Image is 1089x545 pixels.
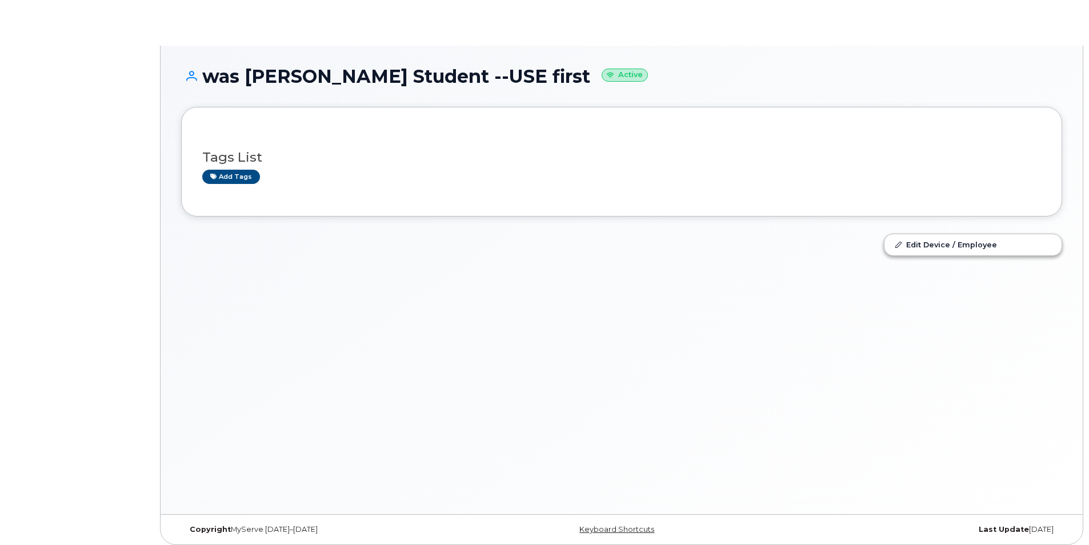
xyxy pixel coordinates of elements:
a: Add tags [202,170,260,184]
a: Edit Device / Employee [884,234,1062,255]
a: Keyboard Shortcuts [579,525,654,534]
div: MyServe [DATE]–[DATE] [181,525,475,534]
h3: Tags List [202,150,1041,165]
small: Active [602,69,648,82]
strong: Last Update [979,525,1029,534]
strong: Copyright [190,525,231,534]
div: [DATE] [768,525,1062,534]
h1: was [PERSON_NAME] Student --USE first [181,66,1062,86]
